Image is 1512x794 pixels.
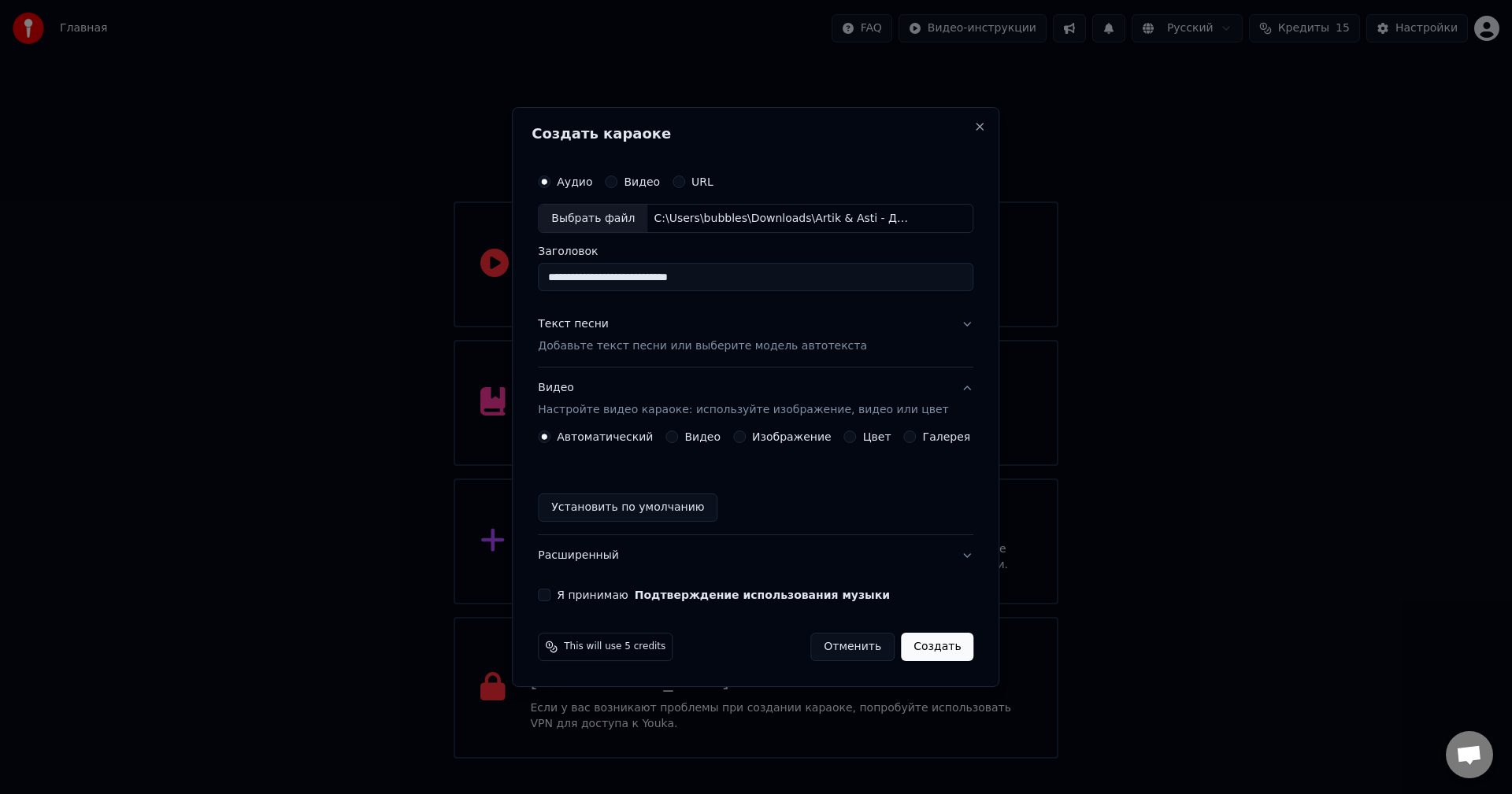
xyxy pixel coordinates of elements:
[538,368,973,431] button: ВидеоНастройте видео караоке: используйте изображение, видео или цвет
[538,535,973,576] button: Расширенный
[538,430,973,534] div: ВидеоНастройте видео караоке: используйте изображение, видео или цвет
[538,339,867,355] p: Добавьте текст песни или выберите модель автотекста
[557,431,653,442] label: Автоматический
[863,431,891,442] label: Цвет
[538,381,948,419] div: Видео
[564,641,665,653] span: This will use 5 credits
[557,589,890,600] label: Я принимаю
[538,305,973,367] button: Текст песниДобавьте текст песни или выберите модель автотекста
[538,493,717,522] button: Установить по умолчанию
[691,176,713,187] label: URL
[923,431,971,442] label: Галерея
[635,589,890,600] button: Я принимаю
[647,211,915,227] div: C:\Users\bubbles\Downloads\Artik & Asti - Девочка, танцуй.mp3
[810,633,895,661] button: Отменить
[901,633,973,661] button: Создать
[557,176,592,187] label: Аудио
[532,127,980,141] h2: Создать караоке
[538,317,609,333] div: Текст песни
[539,205,647,233] div: Выбрать файл
[538,402,948,418] p: Настройте видео караоке: используйте изображение, видео или цвет
[538,246,973,257] label: Заголовок
[752,431,832,442] label: Изображение
[624,176,660,187] label: Видео
[684,431,721,442] label: Видео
